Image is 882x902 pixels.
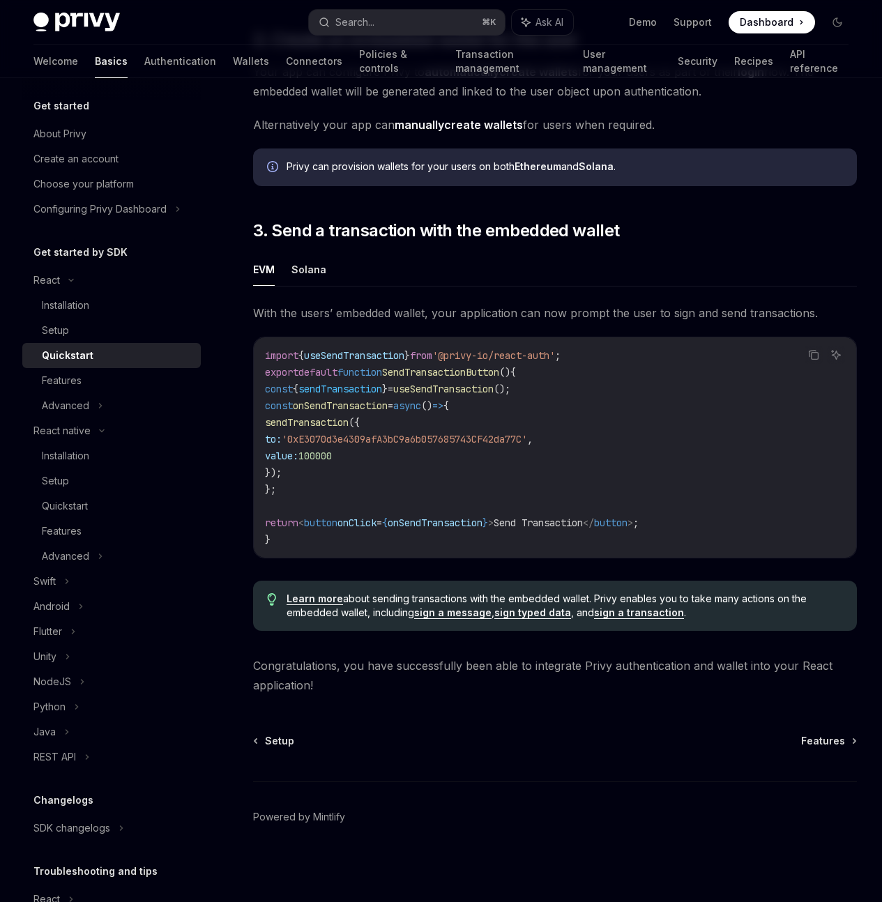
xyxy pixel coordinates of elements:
a: Create an account [22,146,201,171]
span: Dashboard [740,15,793,29]
div: Search... [335,14,374,31]
div: About Privy [33,125,86,142]
span: </ [583,517,594,529]
div: React native [33,422,91,439]
span: } [265,533,271,546]
span: const [265,383,293,395]
a: API reference [790,45,849,78]
div: SDK changelogs [33,820,110,836]
div: Setup [42,322,69,339]
span: 100000 [298,450,332,462]
span: = [388,383,393,395]
svg: Info [267,161,281,175]
div: Android [33,598,70,615]
a: sign a transaction [594,606,684,619]
span: '@privy-io/react-auth' [432,349,555,362]
a: Dashboard [729,11,815,33]
span: ({ [349,416,360,429]
a: Learn more [287,593,343,605]
span: Your app can configure Privy to for your users as part of their flow. The embedded wallet will be... [253,62,857,101]
a: Recipes [734,45,773,78]
span: > [628,517,633,529]
span: function [337,366,382,379]
div: Java [33,724,56,740]
a: Welcome [33,45,78,78]
h5: Changelogs [33,792,93,809]
button: EVM [253,253,275,286]
button: Search...⌘K [309,10,505,35]
a: sign a message [414,606,492,619]
span: onSendTransaction [293,399,388,412]
div: Unity [33,648,56,665]
div: Features [42,523,82,540]
div: Create an account [33,151,119,167]
span: , [527,433,533,445]
span: = [377,517,382,529]
span: Send Transaction [494,517,583,529]
a: Setup [22,318,201,343]
a: Setup [254,734,294,748]
div: Advanced [42,397,89,414]
span: to: [265,433,282,445]
a: Quickstart [22,343,201,368]
a: Support [674,15,712,29]
a: Setup [22,468,201,494]
span: Alternatively your app can for users when required. [253,115,857,135]
span: () [499,366,510,379]
div: Setup [42,473,69,489]
a: Wallets [233,45,269,78]
button: Toggle dark mode [826,11,849,33]
span: Features [801,734,845,748]
h5: Troubleshooting and tips [33,863,158,880]
span: Ask AI [535,15,563,29]
span: }); [265,466,282,479]
span: onSendTransaction [388,517,482,529]
div: Configuring Privy Dashboard [33,201,167,217]
span: 3. Send a transaction with the embedded wallet [253,220,619,242]
span: < [298,517,304,529]
span: { [382,517,388,529]
span: { [510,366,516,379]
button: Ask AI [827,346,845,364]
span: Congratulations, you have successfully been able to integrate Privy authentication and wallet int... [253,656,857,695]
span: > [488,517,494,529]
div: Python [33,698,66,715]
a: Authentication [144,45,216,78]
div: Quickstart [42,498,88,514]
span: () [421,399,432,412]
strong: Ethereum [515,160,561,172]
div: Advanced [42,548,89,565]
svg: Tip [267,593,277,606]
span: value: [265,450,298,462]
span: { [443,399,449,412]
a: Quickstart [22,494,201,519]
span: { [293,383,298,395]
span: } [482,517,488,529]
span: ; [633,517,639,529]
a: Demo [629,15,657,29]
span: button [304,517,337,529]
button: Solana [291,253,326,286]
a: Transaction management [455,45,565,78]
span: from [410,349,432,362]
a: About Privy [22,121,201,146]
button: Copy the contents from the code block [805,346,823,364]
span: With the users’ embedded wallet, your application can now prompt the user to sign and send transa... [253,303,857,323]
div: Installation [42,448,89,464]
span: } [382,383,388,395]
span: ; [555,349,561,362]
a: Choose your platform [22,171,201,197]
span: }; [265,483,276,496]
a: Features [22,368,201,393]
span: { [298,349,304,362]
div: REST API [33,749,76,765]
span: import [265,349,298,362]
a: Features [801,734,856,748]
a: Features [22,519,201,544]
a: manuallycreate wallets [395,118,523,132]
span: sendTransaction [298,383,382,395]
span: = [388,399,393,412]
img: dark logo [33,13,120,32]
strong: manually [395,118,444,132]
span: ⌘ K [482,17,496,28]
